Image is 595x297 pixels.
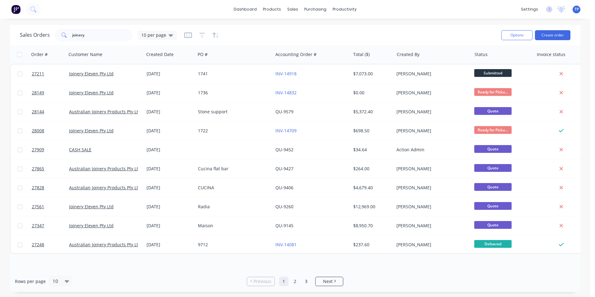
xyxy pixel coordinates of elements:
a: 28008 [32,121,69,140]
div: 1722 [198,128,267,134]
a: dashboard [231,5,260,14]
div: $12,969.00 [353,204,390,210]
button: Options [501,30,532,40]
div: [DATE] [147,147,193,153]
a: Australian Joinery Products Pty Ltd [69,166,141,172]
div: Created By [397,51,419,58]
a: INV-14709 [275,128,297,134]
a: Joinery Eleven Pty Ltd [69,223,114,229]
div: products [260,5,284,14]
a: Australian Joinery Products Pty Ltd [69,109,141,115]
span: Quote [474,107,512,115]
a: Joinery Eleven Pty Ltd [69,128,114,134]
span: Submitted [474,69,512,77]
div: [DATE] [147,128,193,134]
div: Cucina flat bar [198,166,267,172]
a: 27211 [32,64,69,83]
a: 27561 [32,197,69,216]
div: Status [475,51,488,58]
div: purchasing [301,5,330,14]
a: Joinery Eleven Pty Ltd [69,71,114,77]
span: 10 per page [141,32,166,38]
div: $4,679.40 [353,185,390,191]
div: 1736 [198,90,267,96]
a: Page 2 [290,277,300,286]
div: Customer Name [68,51,102,58]
div: Invoice status [537,51,565,58]
div: [DATE] [147,185,193,191]
div: [PERSON_NAME] [396,185,466,191]
div: 9712 [198,242,267,248]
span: 28144 [32,109,44,115]
div: $8,950.70 [353,223,390,229]
span: Previous [254,278,271,285]
div: 1741 [198,71,267,77]
div: Radia [198,204,267,210]
div: [DATE] [147,242,193,248]
div: $264.00 [353,166,390,172]
span: Delivered [474,240,512,248]
span: Quote [474,145,512,153]
div: CUCINA [198,185,267,191]
div: $237.60 [353,242,390,248]
a: 27347 [32,216,69,235]
div: Total ($) [353,51,370,58]
a: CASH SALE [69,147,91,153]
a: Next page [316,278,343,285]
span: Rows per page [15,278,46,285]
div: Action Admin [396,147,466,153]
span: Ready for Picku... [474,126,512,134]
a: Joinery Eleven Pty Ltd [69,90,114,96]
div: sales [284,5,301,14]
a: 28149 [32,83,69,102]
div: Created Date [146,51,174,58]
h1: Sales Orders [20,32,50,38]
div: settings [518,5,541,14]
div: $5,372.40 [353,109,390,115]
span: Next [323,278,333,285]
div: [PERSON_NAME] [396,223,466,229]
div: [DATE] [147,71,193,77]
a: Previous page [247,278,274,285]
a: QU-9406 [275,185,293,191]
a: INV-14081 [275,242,297,247]
div: Accounting Order # [275,51,316,58]
a: Joinery Eleven Pty Ltd [69,204,114,210]
span: Quote [474,202,512,210]
a: INV-14832 [275,90,297,96]
div: [DATE] [147,166,193,172]
a: 27909 [32,140,69,159]
span: 27248 [32,242,44,248]
div: $0.00 [353,90,390,96]
div: [PERSON_NAME] [396,128,466,134]
a: 27248 [32,235,69,254]
a: QU-9452 [275,147,293,153]
div: PO # [198,51,208,58]
a: 27865 [32,159,69,178]
div: [DATE] [147,109,193,115]
div: [PERSON_NAME] [396,204,466,210]
div: [PERSON_NAME] [396,242,466,248]
span: Quote [474,183,512,191]
a: Australian Joinery Products Pty Ltd [69,242,141,247]
div: Maison [198,223,267,229]
div: Order # [31,51,48,58]
div: [PERSON_NAME] [396,109,466,115]
div: $34.64 [353,147,390,153]
a: QU-9145 [275,223,293,229]
div: [DATE] [147,204,193,210]
div: [PERSON_NAME] [396,71,466,77]
span: Quote [474,221,512,229]
a: Page 1 is your current page [279,277,288,286]
span: Ready for Picku... [474,88,512,96]
div: $7,073.00 [353,71,390,77]
div: [DATE] [147,223,193,229]
a: 28144 [32,102,69,121]
a: QU-9579 [275,109,293,115]
div: [PERSON_NAME] [396,166,466,172]
div: Stone support [198,109,267,115]
input: Search... [72,29,133,41]
span: 27211 [32,71,44,77]
a: QU-9260 [275,204,293,210]
span: 27865 [32,166,44,172]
